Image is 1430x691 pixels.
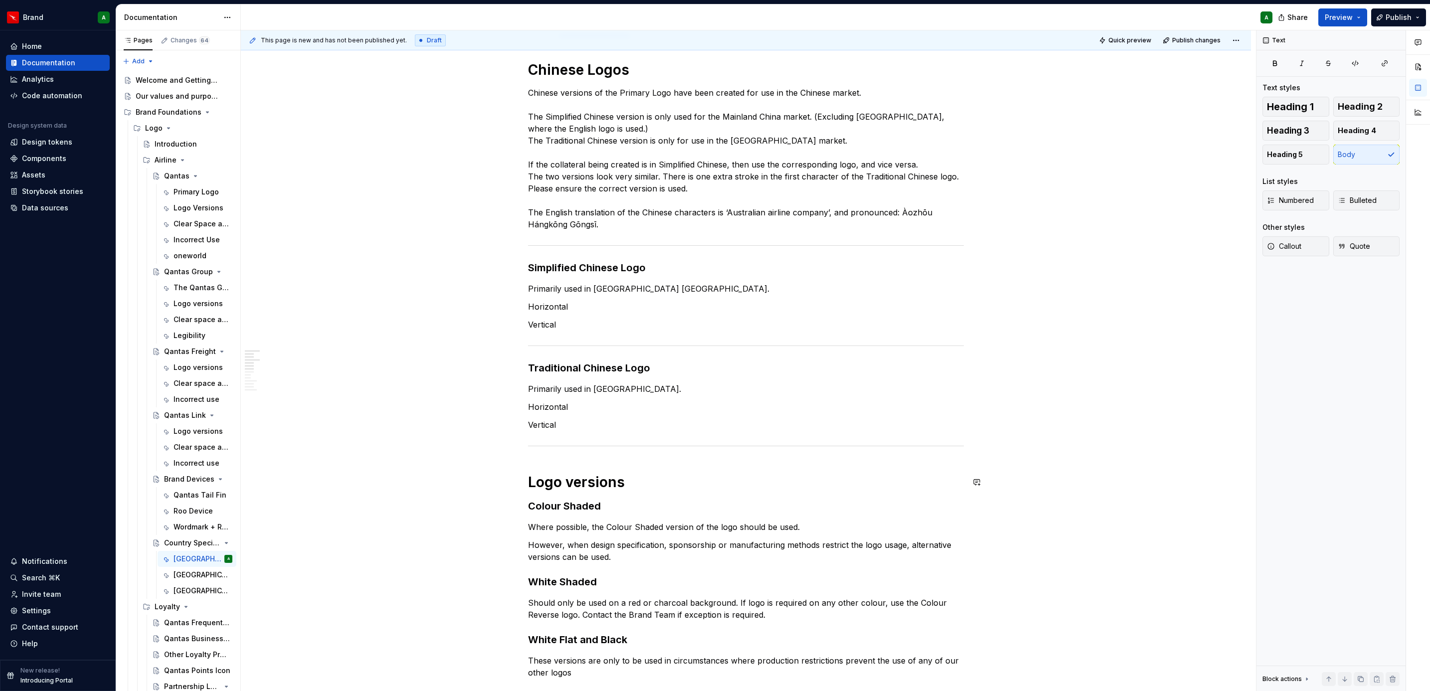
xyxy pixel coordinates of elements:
span: Publish [1386,12,1412,22]
span: Heading 2 [1338,102,1383,112]
a: Logo versions [158,359,236,375]
h3: Traditional Chinese Logo [528,361,964,375]
p: Primarily used in [GEOGRAPHIC_DATA] [GEOGRAPHIC_DATA]. [528,283,964,295]
div: Our values and purpose [136,91,218,101]
div: Clear space and minimum size [174,442,230,452]
a: Clear space and minimum size [158,312,236,328]
p: Vertical [528,319,964,331]
a: Qantas Group [148,264,236,280]
div: Documentation [124,12,218,22]
div: Roo Device [174,506,213,516]
div: A [227,554,230,564]
div: Invite team [22,589,61,599]
span: Heading 3 [1267,126,1309,136]
button: Preview [1318,8,1367,26]
div: Loyalty [139,599,236,615]
a: Incorrect use [158,455,236,471]
span: Draft [427,36,442,44]
div: Pages [124,36,153,44]
button: Search ⌘K [6,570,110,586]
a: [GEOGRAPHIC_DATA] [158,567,236,583]
div: Qantas [164,171,189,181]
div: Logo [145,123,163,133]
div: Assets [22,170,45,180]
div: Settings [22,606,51,616]
div: Clear Space and Minimum Size [174,219,230,229]
a: Data sources [6,200,110,216]
button: Notifications [6,553,110,569]
p: Vertical [528,419,964,431]
div: Text styles [1262,83,1300,93]
a: Qantas Tail Fin [158,487,236,503]
a: Clear Space and Minimum Size [158,216,236,232]
div: Qantas Link [164,410,206,420]
div: Airline [139,152,236,168]
span: Publish changes [1172,36,1221,44]
a: Qantas Freight [148,344,236,359]
div: Clear space and minimum size [174,315,230,325]
a: [GEOGRAPHIC_DATA]A [158,551,236,567]
div: Loyalty [155,602,180,612]
div: Other Loyalty Products [164,650,230,660]
div: Incorrect use [174,458,219,468]
a: Settings [6,603,110,619]
div: Code automation [22,91,82,101]
a: Analytics [6,71,110,87]
h3: White Shaded [528,575,964,589]
a: Code automation [6,88,110,104]
span: Heading 5 [1267,150,1303,160]
div: Data sources [22,203,68,213]
a: Other Loyalty Products [148,647,236,663]
p: New release! [20,667,60,675]
div: Qantas Freight [164,346,216,356]
div: Logo versions [174,362,223,372]
button: Help [6,636,110,652]
p: Horizontal [528,301,964,313]
div: Logo Versions [174,203,223,213]
p: Where possible, the Colour Shaded version of the logo should be used. [528,521,964,533]
span: Share [1287,12,1308,22]
button: Publish changes [1160,33,1225,47]
div: [GEOGRAPHIC_DATA] [174,554,222,564]
a: Incorrect use [158,391,236,407]
a: Home [6,38,110,54]
div: Qantas Points Icon [164,666,230,676]
a: Incorrect Use [158,232,236,248]
a: Introduction [139,136,236,152]
p: However, when design specification, sponsorship or manufacturing methods restrict the logo usage,... [528,539,964,563]
button: Heading 3 [1262,121,1329,141]
div: Country Specific Logos [164,538,220,548]
div: Welcome and Getting Started [136,75,218,85]
h3: Simplified Chinese Logo [528,261,964,275]
button: Quote [1333,236,1400,256]
a: Logo versions [158,296,236,312]
a: Storybook stories [6,183,110,199]
button: Publish [1371,8,1426,26]
button: Share [1273,8,1314,26]
div: Design tokens [22,137,72,147]
p: These versions are only to be used in circumstances where production restrictions prevent the use... [528,655,964,679]
div: Qantas Business Rewards [164,634,230,644]
div: Wordmark + Roo [174,522,230,532]
a: Qantas Business Rewards [148,631,236,647]
a: Welcome and Getting Started [120,72,236,88]
div: Changes [171,36,210,44]
button: Numbered [1262,190,1329,210]
div: List styles [1262,176,1298,186]
div: [GEOGRAPHIC_DATA] [174,586,230,596]
span: Preview [1325,12,1353,22]
a: Primary Logo [158,184,236,200]
button: Contact support [6,619,110,635]
a: Assets [6,167,110,183]
div: Logo versions [174,299,223,309]
div: The Qantas Group logo [174,283,230,293]
a: Clear space and minimum size [158,439,236,455]
div: Clear space and minimum size [174,378,230,388]
a: Legibility [158,328,236,344]
a: Qantas [148,168,236,184]
h1: Chinese Logos [528,61,964,79]
img: 6b187050-a3ed-48aa-8485-808e17fcee26.png [7,11,19,23]
span: Quick preview [1108,36,1151,44]
button: Quick preview [1096,33,1156,47]
p: Introducing Portal [20,677,73,685]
